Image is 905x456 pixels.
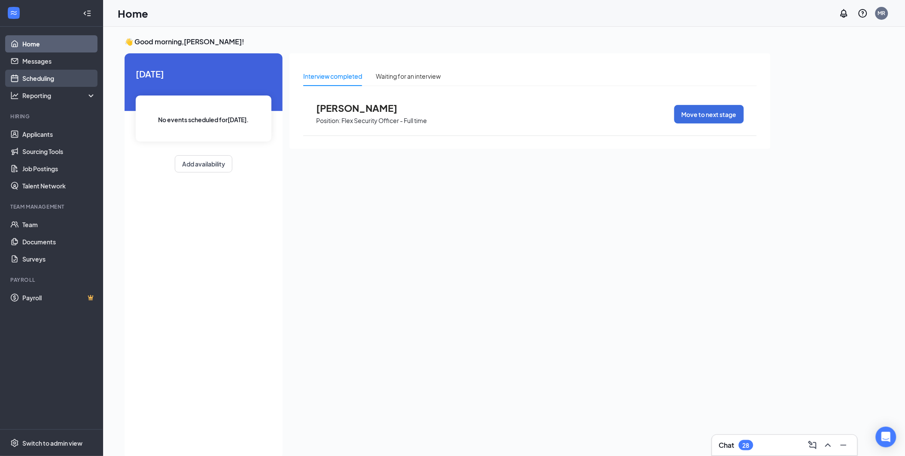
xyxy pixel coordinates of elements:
button: Minimize [837,438,850,452]
a: Documents [22,233,96,250]
a: Surveys [22,250,96,268]
div: Team Management [10,203,94,210]
span: No events scheduled for [DATE] . [158,115,249,124]
svg: Collapse [83,9,91,18]
svg: WorkstreamLogo [9,9,18,17]
span: [DATE] [136,67,271,80]
svg: Analysis [10,91,19,100]
a: Sourcing Tools [22,143,96,160]
svg: ComposeMessage [807,440,818,450]
a: Scheduling [22,70,96,87]
h3: 👋 Good morning, [PERSON_NAME] ! [125,37,771,46]
svg: Minimize [838,440,849,450]
button: Add availability [175,155,232,173]
div: Hiring [10,113,94,120]
svg: ChevronUp [823,440,833,450]
span: [PERSON_NAME] [316,102,411,114]
p: Flex Security Officer - Full time [341,117,427,125]
svg: Notifications [839,8,849,18]
a: PayrollCrown [22,289,96,306]
a: Team [22,216,96,233]
a: Talent Network [22,177,96,194]
div: Payroll [10,276,94,283]
button: ComposeMessage [806,438,820,452]
button: ChevronUp [821,438,835,452]
h3: Chat [719,441,734,450]
h1: Home [118,6,148,21]
svg: Settings [10,439,19,447]
a: Messages [22,52,96,70]
p: Position: [316,117,341,125]
a: Applicants [22,126,96,143]
a: Job Postings [22,160,96,177]
div: Reporting [22,91,96,100]
div: Waiting for an interview [376,71,441,81]
div: Switch to admin view [22,439,82,447]
button: Move to next stage [674,105,744,123]
div: 28 [743,442,750,449]
svg: QuestionInfo [858,8,868,18]
div: Interview completed [303,71,362,81]
div: Open Intercom Messenger [876,427,896,447]
a: Home [22,35,96,52]
div: MR [878,9,886,17]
